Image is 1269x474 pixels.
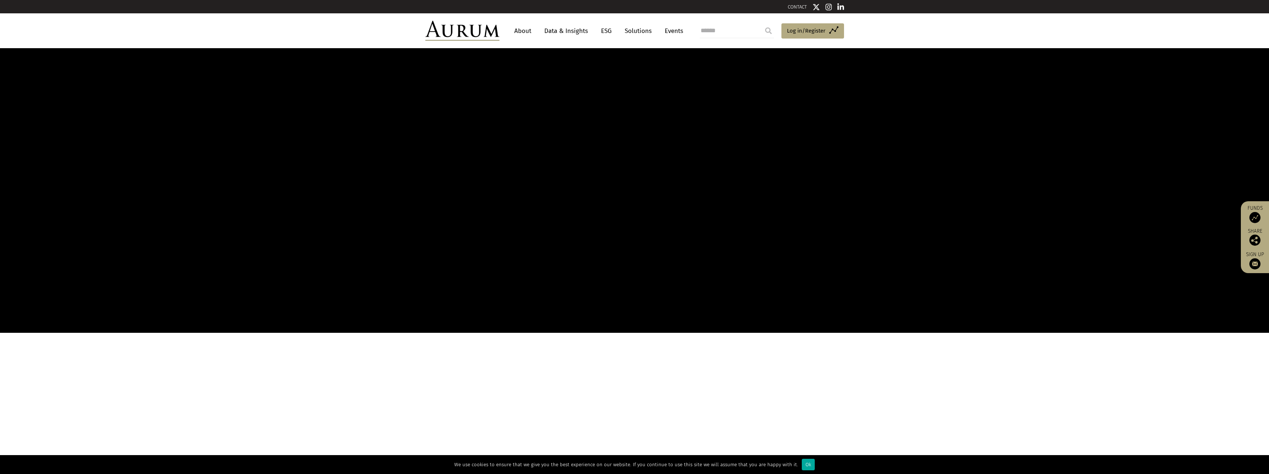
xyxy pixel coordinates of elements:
[1245,229,1265,246] div: Share
[787,26,825,35] span: Log in/Register
[781,23,844,39] a: Log in/Register
[541,24,592,38] a: Data & Insights
[1249,258,1260,269] img: Sign up to our newsletter
[511,24,535,38] a: About
[597,24,615,38] a: ESG
[825,3,832,11] img: Instagram icon
[802,459,815,470] div: Ok
[621,24,655,38] a: Solutions
[1249,235,1260,246] img: Share this post
[761,23,776,38] input: Submit
[837,3,844,11] img: Linkedin icon
[813,3,820,11] img: Twitter icon
[1249,212,1260,223] img: Access Funds
[788,4,807,10] a: CONTACT
[1245,205,1265,223] a: Funds
[661,24,683,38] a: Events
[1245,251,1265,269] a: Sign up
[425,21,499,41] img: Aurum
